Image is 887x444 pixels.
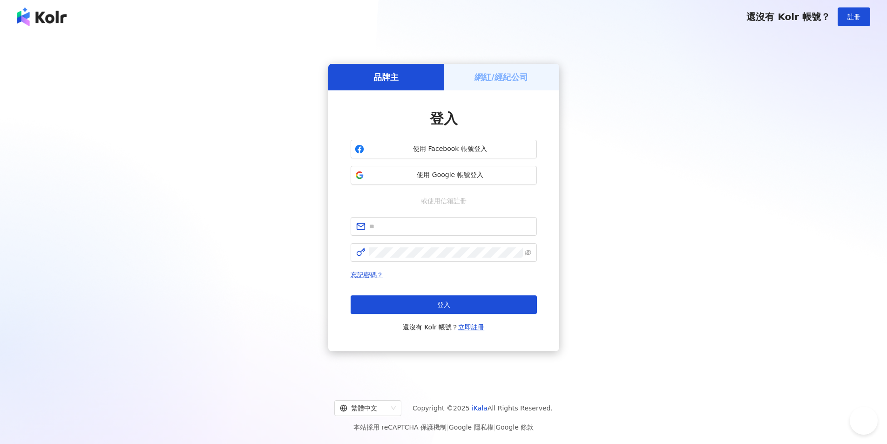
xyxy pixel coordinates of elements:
[351,166,537,184] button: 使用 Google 帳號登入
[838,7,870,26] button: 註冊
[414,196,473,206] span: 或使用信箱註冊
[525,249,531,256] span: eye-invisible
[351,140,537,158] button: 使用 Facebook 帳號登入
[17,7,67,26] img: logo
[494,424,496,431] span: |
[495,424,534,431] a: Google 條款
[746,11,830,22] span: 還沒有 Kolr 帳號？
[340,401,387,416] div: 繁體中文
[373,71,399,83] h5: 品牌主
[351,271,383,279] a: 忘記密碼？
[449,424,494,431] a: Google 隱私權
[403,321,485,333] span: 還沒有 Kolr 帳號？
[413,403,553,414] span: Copyright © 2025 All Rights Reserved.
[351,295,537,314] button: 登入
[353,422,534,433] span: 本站採用 reCAPTCHA 保護機制
[458,323,484,331] a: 立即註冊
[368,171,533,180] span: 使用 Google 帳號登入
[472,404,488,412] a: iKala
[447,424,449,431] span: |
[847,13,860,20] span: 註冊
[437,301,450,308] span: 登入
[850,407,878,435] iframe: Help Scout Beacon - Open
[430,110,458,127] span: 登入
[368,144,533,154] span: 使用 Facebook 帳號登入
[474,71,528,83] h5: 網紅/經紀公司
